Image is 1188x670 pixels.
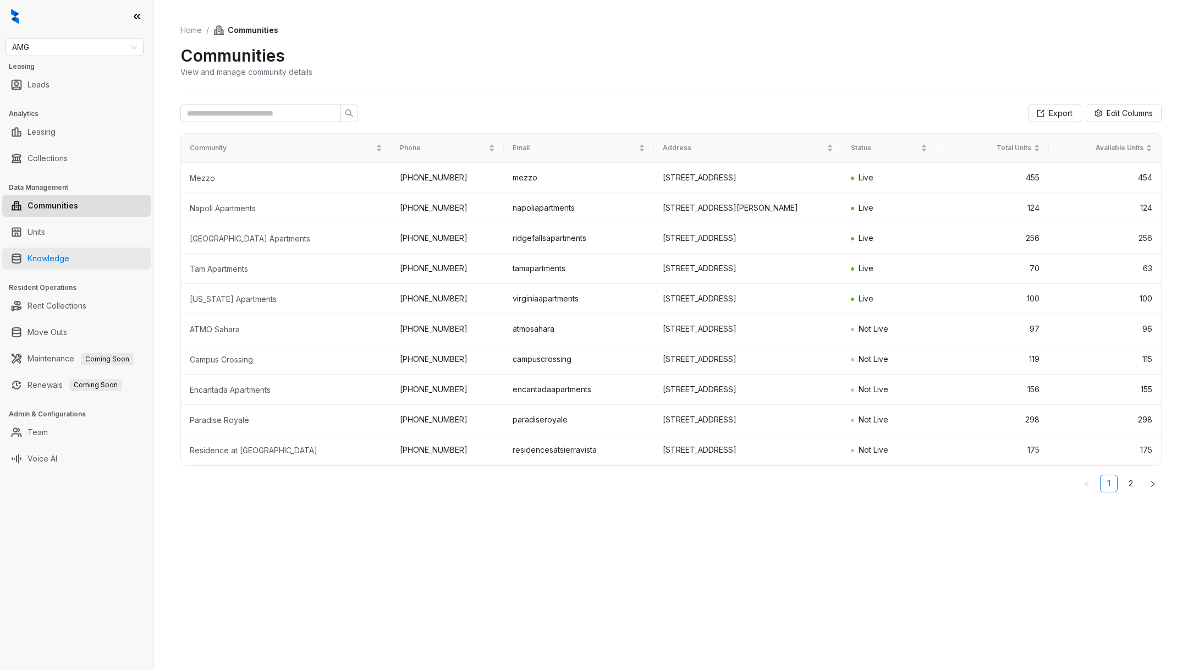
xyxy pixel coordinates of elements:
[190,143,373,153] span: Community
[1058,143,1144,153] span: Available Units
[859,263,873,273] span: Live
[28,321,67,343] a: Move Outs
[1028,105,1081,122] button: Export
[936,284,1048,314] td: 100
[1149,481,1156,487] span: right
[1122,475,1140,492] li: 2
[190,445,382,456] div: Residence at Sierra Vista
[1078,475,1096,492] button: left
[859,294,873,303] span: Live
[28,74,50,96] a: Leads
[28,221,45,243] a: Units
[391,405,504,435] td: [PHONE_NUMBER]
[945,143,1031,153] span: Total Units
[190,415,382,426] div: Paradise Royale
[504,284,654,314] td: virginiaapartments
[81,353,134,365] span: Coming Soon
[2,374,151,396] li: Renewals
[391,254,504,284] td: [PHONE_NUMBER]
[859,385,888,394] span: Not Live
[1123,475,1139,492] a: 2
[190,385,382,396] div: Encantada Apartments
[859,445,888,454] span: Not Live
[391,314,504,344] td: [PHONE_NUMBER]
[936,193,1048,223] td: 124
[345,109,354,118] span: search
[28,374,122,396] a: RenewalsComing Soon
[206,24,209,36] li: /
[2,74,151,96] li: Leads
[1078,475,1096,492] li: Previous Page
[663,143,824,153] span: Address
[504,405,654,435] td: paradiseroyale
[1101,475,1117,492] a: 1
[2,295,151,317] li: Rent Collections
[936,375,1048,405] td: 156
[936,405,1048,435] td: 298
[1144,475,1162,492] li: Next Page
[859,354,888,364] span: Not Live
[180,66,312,78] div: View and manage community details
[2,421,151,443] li: Team
[2,321,151,343] li: Move Outs
[1107,107,1153,119] span: Edit Columns
[504,223,654,254] td: ridgefallsapartments
[28,121,56,143] a: Leasing
[1049,134,1162,163] th: Available Units
[654,314,842,344] td: [STREET_ADDRESS]
[936,435,1048,465] td: 175
[190,233,382,244] div: Ridge Falls Apartments
[28,421,48,443] a: Team
[28,147,68,169] a: Collections
[190,324,382,335] div: ATMO Sahara
[936,254,1048,284] td: 70
[391,375,504,405] td: [PHONE_NUMBER]
[1048,193,1161,223] td: 124
[1048,284,1161,314] td: 100
[654,163,842,193] td: [STREET_ADDRESS]
[2,221,151,243] li: Units
[842,134,936,163] th: Status
[190,294,382,305] div: Virginia Apartments
[1048,163,1161,193] td: 454
[181,134,391,163] th: Community
[2,448,151,470] li: Voice AI
[391,284,504,314] td: [PHONE_NUMBER]
[654,223,842,254] td: [STREET_ADDRESS]
[1086,105,1162,122] button: Edit Columns
[654,134,842,163] th: Address
[2,147,151,169] li: Collections
[9,62,153,72] h3: Leasing
[2,348,151,370] li: Maintenance
[513,143,636,153] span: Email
[9,109,153,119] h3: Analytics
[859,233,873,243] span: Live
[180,45,285,66] h2: Communities
[654,254,842,284] td: [STREET_ADDRESS]
[391,193,504,223] td: [PHONE_NUMBER]
[178,24,204,36] a: Home
[213,24,278,36] span: Communities
[654,405,842,435] td: [STREET_ADDRESS]
[391,134,504,163] th: Phone
[1037,109,1044,117] span: export
[654,284,842,314] td: [STREET_ADDRESS]
[1049,107,1072,119] span: Export
[1100,475,1118,492] li: 1
[1048,314,1161,344] td: 96
[9,283,153,293] h3: Resident Operations
[936,344,1048,375] td: 119
[69,379,122,391] span: Coming Soon
[1048,344,1161,375] td: 115
[190,203,382,214] div: Napoli Apartments
[504,193,654,223] td: napoliapartments
[1048,375,1161,405] td: 155
[1048,254,1161,284] td: 63
[936,134,1049,163] th: Total Units
[859,173,873,182] span: Live
[654,193,842,223] td: [STREET_ADDRESS][PERSON_NAME]
[936,163,1048,193] td: 455
[2,195,151,217] li: Communities
[2,121,151,143] li: Leasing
[504,375,654,405] td: encantadaapartments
